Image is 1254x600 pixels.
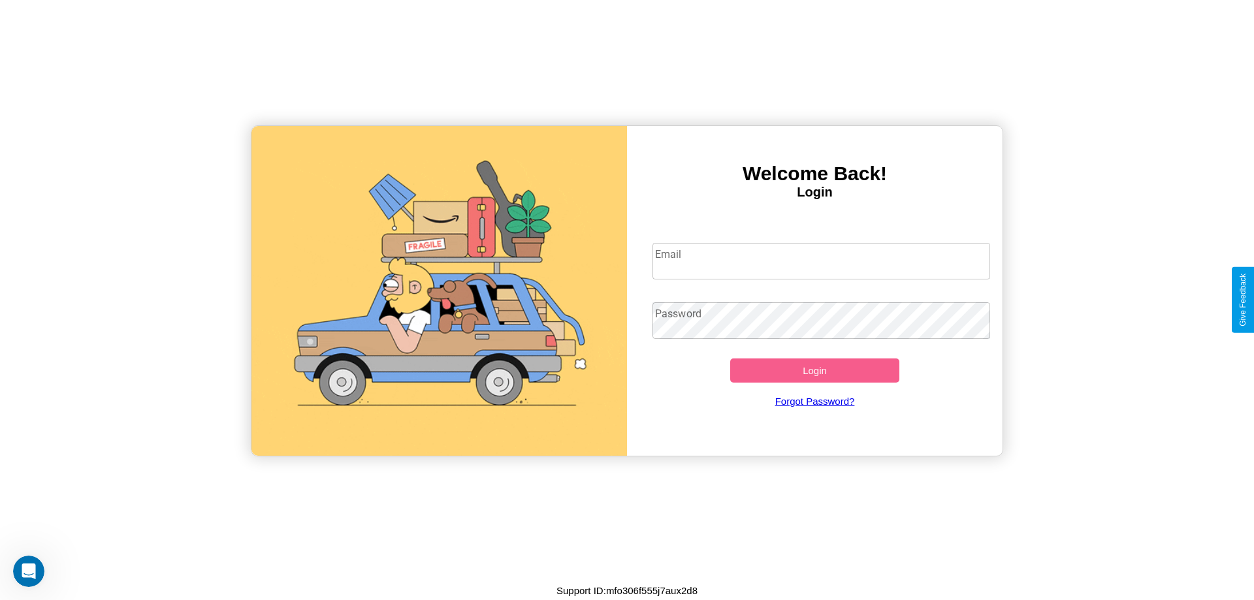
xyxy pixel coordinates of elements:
[13,556,44,587] iframe: Intercom live chat
[646,383,984,420] a: Forgot Password?
[556,582,698,599] p: Support ID: mfo306f555j7aux2d8
[627,185,1003,200] h4: Login
[730,358,899,383] button: Login
[251,126,627,456] img: gif
[1238,274,1247,326] div: Give Feedback
[627,163,1003,185] h3: Welcome Back!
